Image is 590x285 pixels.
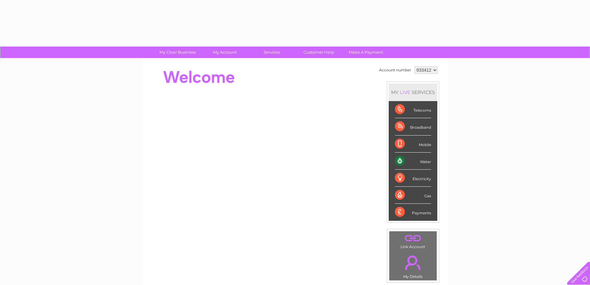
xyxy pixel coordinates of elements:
[399,89,412,95] div: LIVE
[389,250,437,281] td: My Details
[152,47,203,58] a: My Clear Business
[395,118,431,135] div: Broadband
[293,47,344,58] a: Customer Help
[391,233,435,244] a: .
[199,47,250,58] a: My Account
[246,47,297,58] a: Services
[340,47,391,58] a: Make A Payment
[395,136,431,153] div: Mobile
[395,204,431,220] div: Payments
[391,252,435,274] a: .
[395,187,431,204] div: Gas
[395,170,431,187] div: Electricity
[395,153,431,170] div: Water
[389,83,437,101] div: MY SERVICES
[378,65,413,75] td: Account number
[395,101,431,118] div: Telecoms
[389,231,437,251] td: Link Account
